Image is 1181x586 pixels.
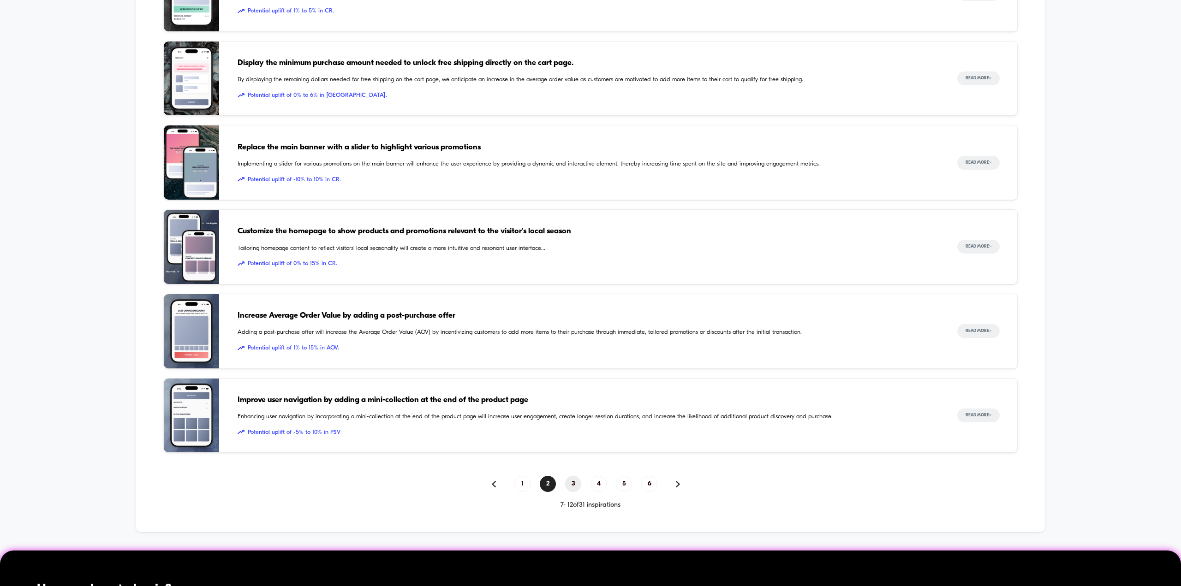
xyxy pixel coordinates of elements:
[164,125,219,200] img: Implementing a slider for various promotions on the main banner will enhance the user experience ...
[238,343,938,353] span: Potential uplift of 1% to 15% in AOV.
[287,155,315,183] button: Play, NEW DEMO 2025-VEED.mp4
[164,41,219,116] img: By displaying the remaining dollars needed for free shipping on the cart page, we anticipate an i...
[238,91,938,100] span: Potential uplift of 0% to 6% in [GEOGRAPHIC_DATA].
[238,310,938,322] span: Increase Average Order Value by adding a post-purchase offer
[238,244,938,253] span: Tailoring homepage content to reflect visitors' local seasonality will create a more intuitive an...
[957,408,1000,422] button: Read More>
[238,428,938,437] span: Potential uplift of -5% to 10% in PSV
[5,318,21,334] button: Play, NEW DEMO 2025-VEED.mp4
[565,476,581,492] span: 3
[238,142,938,154] span: Replace the main banner with a slider to highlight various promotions
[238,394,938,406] span: Improve user navigation by adding a mini-collection at the end of the product page
[7,305,597,314] input: Seek
[164,294,219,368] img: Adding a post-purchase offer will increase the Average Order Value (AOV) by incentivizing custome...
[533,321,561,330] input: Volume
[540,476,556,492] span: 2
[957,71,1000,85] button: Read More>
[238,57,938,69] span: Display the minimum purchase amount needed to unlock free shipping directly on the cart page.
[641,476,657,492] span: 6
[676,481,680,487] img: pagination forward
[616,476,632,492] span: 5
[957,240,1000,254] button: Read More>
[238,259,938,268] span: Potential uplift of 0% to 15% in CR.
[514,476,531,492] span: 1
[163,501,1017,509] div: 7 - 12 of 31 inspirations
[164,379,219,453] img: Enhancing user navigation by incorporating a mini-collection at the end of the product page will ...
[467,320,488,331] div: Current time
[590,476,607,492] span: 4
[492,481,496,487] img: pagination back
[957,156,1000,170] button: Read More>
[238,412,938,421] span: Enhancing user navigation by incorporating a mini-collection at the end of the product page will ...
[238,175,938,184] span: Potential uplift of -10% to 10% in CR.
[957,324,1000,338] button: Read More>
[238,225,938,237] span: Customize the homepage to show products and promotions relevant to the visitor's local season
[238,328,938,337] span: Adding a post-purchase offer will increase the Average Order Value (AOV) by incentivizing custome...
[238,75,938,84] span: By displaying the remaining dollars needed for free shipping on the cart page, we anticipate an i...
[238,160,938,169] span: Implementing a slider for various promotions on the main banner will enhance the user experience ...
[489,320,514,331] div: Duration
[238,6,938,16] span: Potential uplift of 1% to 5% in CR.
[164,210,219,284] img: Tailoring homepage content to reflect visitors' local seasonality will create a more intuitive an...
